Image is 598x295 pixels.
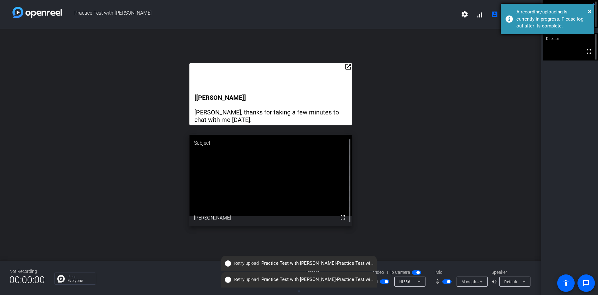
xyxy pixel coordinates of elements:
div: Mic [429,269,491,276]
div: Director [543,33,598,45]
p: Everyone [68,279,93,283]
mat-icon: error [224,260,232,267]
span: Microphone Array (2- Realtek(R) Audio) [462,279,533,284]
span: 00:00:00 [9,272,45,288]
span: × [588,7,591,15]
div: Subject [189,135,352,152]
button: Close [588,7,591,16]
strong: [[PERSON_NAME]] [194,94,246,101]
span: Practice Test with [PERSON_NAME] [62,7,457,22]
img: white-gradient.svg [12,7,62,18]
div: Speaker [491,269,529,276]
mat-icon: settings [461,11,468,18]
span: Practice Test with [PERSON_NAME]-Practice Test with [PERSON_NAME]-Session 3-2025-10-13-14-19-17-8... [221,274,377,285]
button: signal_cellular_alt [472,7,487,22]
mat-icon: open_in_new [344,63,352,70]
span: Flip Camera [387,269,410,276]
mat-icon: error [224,276,232,283]
span: Practice Test with [PERSON_NAME]-Practice Test with [PERSON_NAME]-Session 3-2025-10-13-14-19-17-8... [221,258,377,269]
div: Not Recording [9,268,45,275]
span: HI556 [399,280,411,284]
mat-icon: message [582,279,590,287]
mat-icon: account_box [491,11,498,18]
mat-icon: fullscreen [585,48,593,55]
div: A recording/uploading is currently in progress. Please log out after its complete. [516,8,590,30]
p: [PERSON_NAME], thanks for taking a few minutes to chat with me [DATE]. [194,109,347,123]
span: Retry upload [234,260,259,267]
span: Video [373,269,384,276]
mat-icon: accessibility [562,279,570,287]
span: Default - Speakers (2- Realtek(R) Audio) [504,279,576,284]
mat-icon: mic_none [435,278,442,285]
mat-icon: volume_up [491,278,499,285]
span: Retry upload [234,276,259,283]
mat-icon: fullscreen [339,214,347,221]
span: ▼ [297,289,301,294]
img: Chat Icon [57,275,65,283]
p: Group [68,275,93,278]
